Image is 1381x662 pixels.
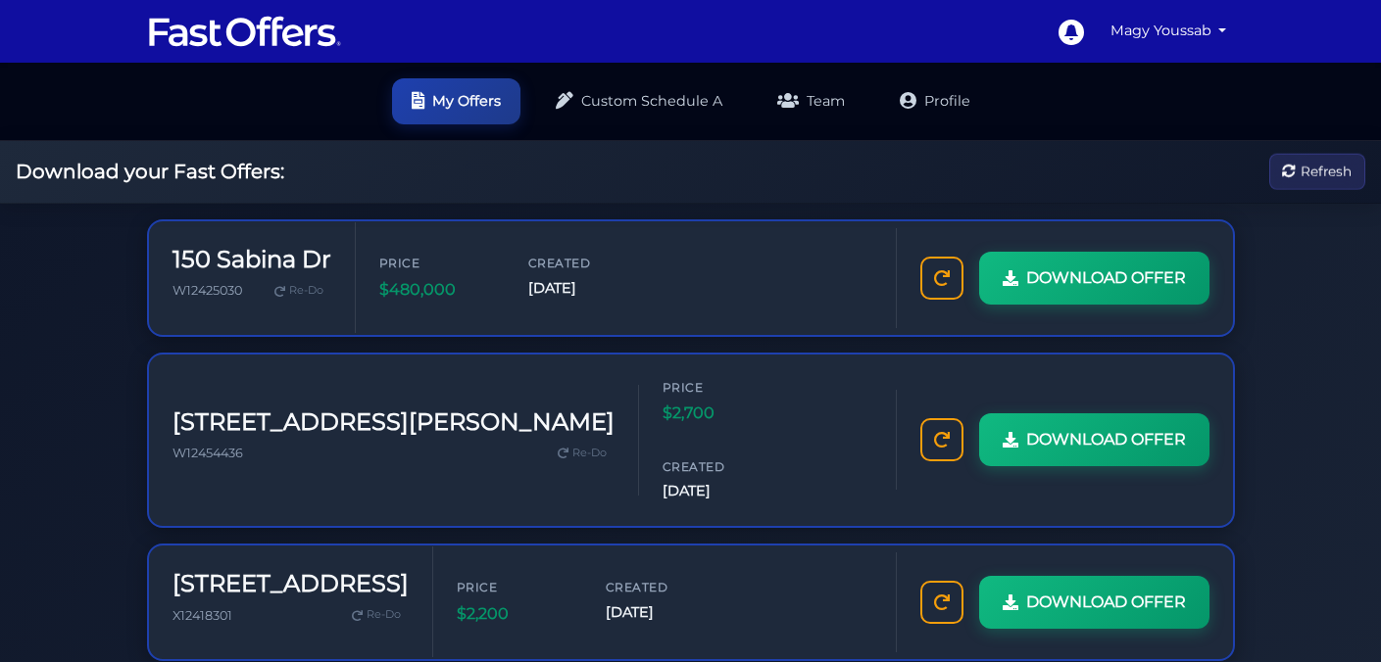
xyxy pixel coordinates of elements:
span: Re-Do [572,445,607,462]
span: Re-Do [289,282,323,300]
h3: [STREET_ADDRESS] [173,570,409,598]
h2: Download your Fast Offers: [16,160,284,183]
span: X12418301 [173,608,232,623]
span: Created [663,457,780,476]
a: My Offers [392,78,520,124]
span: DOWNLOAD OFFER [1026,265,1186,291]
span: [DATE] [528,277,646,300]
span: [DATE] [663,480,780,502]
button: Refresh [1269,154,1365,190]
h3: [STREET_ADDRESS][PERSON_NAME] [173,408,615,437]
span: $2,700 [663,401,780,426]
a: Re-Do [550,441,615,466]
a: Magy Youssab [1103,12,1235,50]
a: Profile [880,78,990,124]
a: DOWNLOAD OFFER [979,413,1209,466]
a: Re-Do [267,278,331,304]
span: Price [663,378,780,397]
span: DOWNLOAD OFFER [1026,590,1186,615]
a: Team [758,78,864,124]
span: Created [606,578,723,596]
a: Re-Do [344,602,409,628]
span: Re-Do [367,606,401,624]
span: Created [528,254,646,272]
span: Price [457,578,574,596]
a: DOWNLOAD OFFER [979,252,1209,305]
span: W12454436 [173,446,243,460]
span: [DATE] [606,601,723,624]
span: Price [379,254,497,272]
span: Refresh [1301,161,1352,182]
a: DOWNLOAD OFFER [979,576,1209,629]
h3: 150 Sabina Dr [173,246,331,274]
span: $480,000 [379,277,497,303]
a: Custom Schedule A [536,78,742,124]
span: DOWNLOAD OFFER [1026,427,1186,452]
span: $2,200 [457,601,574,627]
span: W12425030 [173,283,242,298]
